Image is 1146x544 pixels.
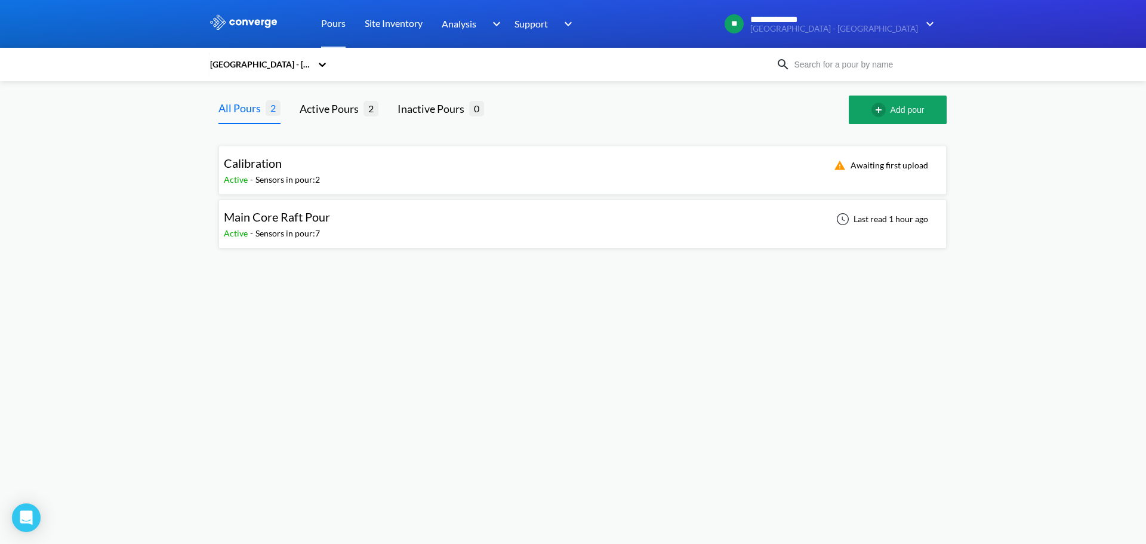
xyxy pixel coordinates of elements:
img: add-circle-outline.svg [871,103,891,117]
div: Sensors in pour: 7 [255,227,320,240]
div: Active Pours [300,100,363,117]
img: downArrow.svg [556,17,575,31]
img: logo_ewhite.svg [209,14,278,30]
span: - [250,228,255,238]
span: Main Core Raft Pour [224,210,330,224]
span: - [250,174,255,185]
img: icon-search.svg [776,57,790,72]
span: [GEOGRAPHIC_DATA] - [GEOGRAPHIC_DATA] [750,24,918,33]
a: Main Core Raft PourActive-Sensors in pour:7Last read 1 hour ago [218,213,947,223]
div: Open Intercom Messenger [12,503,41,532]
div: Awaiting first upload [827,158,932,173]
img: downArrow.svg [485,17,504,31]
input: Search for a pour by name [790,58,935,71]
a: CalibrationActive-Sensors in pour:2Awaiting first upload [218,159,947,170]
div: All Pours [218,100,266,116]
div: Last read 1 hour ago [830,212,932,226]
div: Sensors in pour: 2 [255,173,320,186]
div: Inactive Pours [398,100,469,117]
span: Analysis [442,16,476,31]
div: [GEOGRAPHIC_DATA] - [GEOGRAPHIC_DATA] [209,58,312,71]
span: 2 [363,101,378,116]
span: 0 [469,101,484,116]
span: 2 [266,100,281,115]
span: Active [224,174,250,185]
span: Active [224,228,250,238]
img: downArrow.svg [918,17,937,31]
span: Calibration [224,156,282,170]
span: Support [515,16,548,31]
button: Add pour [849,96,947,124]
